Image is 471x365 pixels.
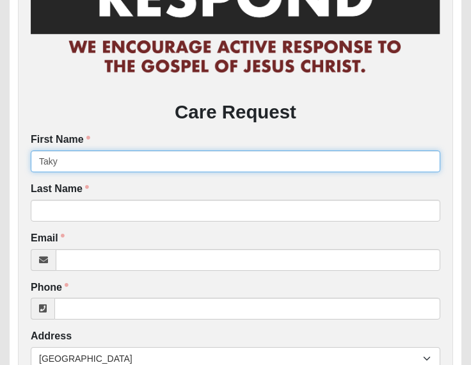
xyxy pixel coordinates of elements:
[31,182,89,197] label: Last Name
[31,329,72,344] label: Address
[31,101,440,123] h2: Care Request
[31,133,90,147] label: First Name
[31,231,65,246] label: Email
[31,280,68,295] label: Phone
